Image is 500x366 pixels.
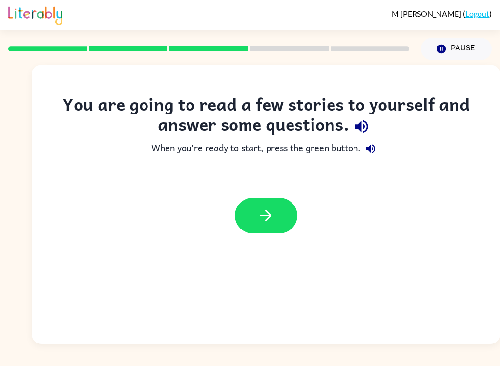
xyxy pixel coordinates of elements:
div: You are going to read a few stories to yourself and answer some questions. [51,94,480,139]
span: M [PERSON_NAME] [392,9,463,18]
img: Literably [8,4,62,25]
div: ( ) [392,9,492,18]
a: Logout [465,9,489,18]
div: When you're ready to start, press the green button. [51,139,480,159]
button: Pause [421,38,492,60]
